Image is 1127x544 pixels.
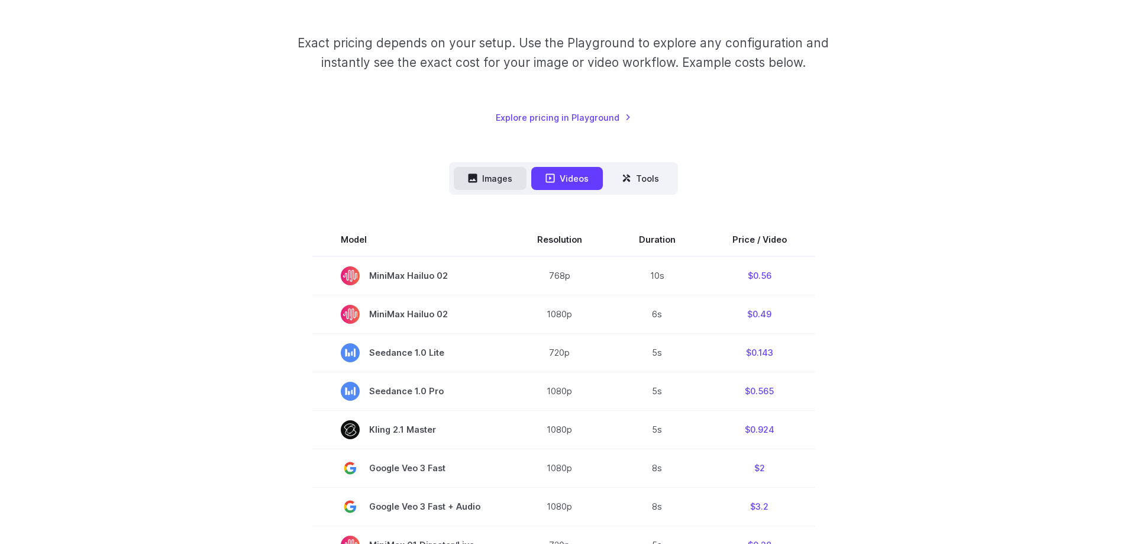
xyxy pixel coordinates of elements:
td: 6s [611,295,704,333]
td: 768p [509,256,611,295]
td: 1080p [509,372,611,410]
span: MiniMax Hailuo 02 [341,305,480,324]
span: Google Veo 3 Fast + Audio [341,497,480,516]
td: 10s [611,256,704,295]
span: Kling 2.1 Master [341,420,480,439]
button: Videos [531,167,603,190]
td: $0.56 [704,256,815,295]
td: $0.49 [704,295,815,333]
span: Seedance 1.0 Pro [341,382,480,401]
td: 5s [611,372,704,410]
td: $3.2 [704,487,815,526]
td: 1080p [509,410,611,449]
td: 1080p [509,295,611,333]
td: $0.565 [704,372,815,410]
td: 1080p [509,449,611,487]
td: 5s [611,410,704,449]
button: Images [454,167,527,190]
button: Tools [608,167,673,190]
span: MiniMax Hailuo 02 [341,266,480,285]
p: Exact pricing depends on your setup. Use the Playground to explore any configuration and instantl... [275,33,851,73]
td: 5s [611,333,704,372]
span: Google Veo 3 Fast [341,459,480,478]
span: Seedance 1.0 Lite [341,343,480,362]
th: Model [312,223,509,256]
td: 1080p [509,487,611,526]
td: $0.924 [704,410,815,449]
td: 8s [611,449,704,487]
a: Explore pricing in Playground [496,111,631,124]
td: $0.143 [704,333,815,372]
td: $2 [704,449,815,487]
th: Resolution [509,223,611,256]
th: Price / Video [704,223,815,256]
td: 720p [509,333,611,372]
th: Duration [611,223,704,256]
td: 8s [611,487,704,526]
